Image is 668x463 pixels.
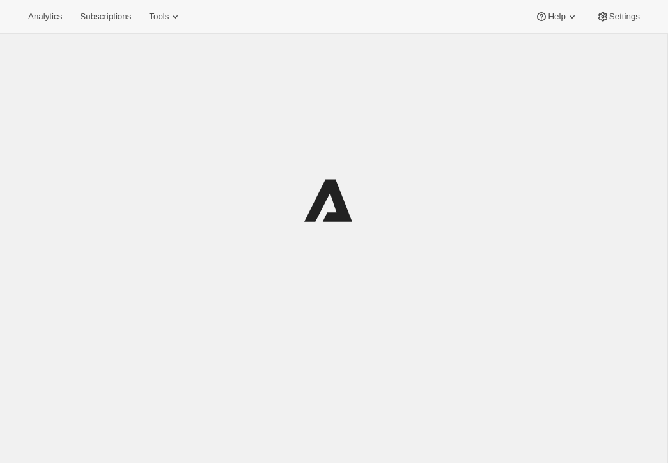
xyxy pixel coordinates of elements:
span: Settings [609,12,640,22]
span: Subscriptions [80,12,131,22]
span: Tools [149,12,169,22]
button: Subscriptions [72,8,139,26]
button: Analytics [20,8,70,26]
button: Help [527,8,586,26]
span: Help [548,12,565,22]
button: Tools [141,8,189,26]
button: Settings [589,8,648,26]
span: Analytics [28,12,62,22]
